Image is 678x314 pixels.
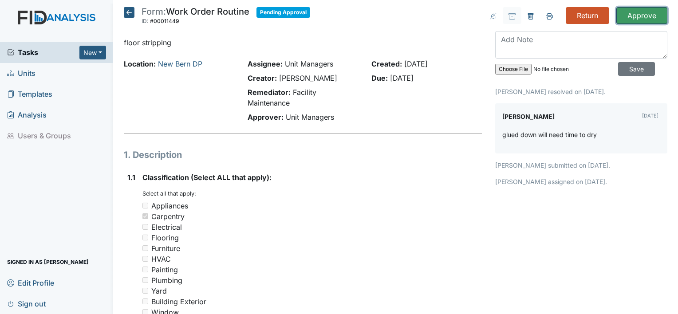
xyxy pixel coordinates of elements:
p: [PERSON_NAME] resolved on [DATE]. [495,87,667,96]
span: [DATE] [390,74,414,82]
span: Analysis [7,108,47,122]
span: Form: [142,6,166,17]
span: Pending Approval [256,7,310,18]
input: Painting [142,267,148,272]
input: Building Exterior [142,298,148,304]
input: Yard [142,288,148,294]
input: HVAC [142,256,148,262]
input: Plumbing [142,277,148,283]
div: Appliances [151,200,188,211]
h1: 1. Description [124,148,482,161]
small: Select all that apply: [142,190,196,197]
input: Flooring [142,235,148,240]
span: Units [7,67,35,80]
span: Sign out [7,297,46,310]
input: Furniture [142,245,148,251]
div: HVAC [151,254,171,264]
small: [DATE] [642,113,658,119]
strong: Location: [124,59,156,68]
span: Templates [7,87,52,101]
input: Appliances [142,203,148,208]
div: Plumbing [151,275,182,286]
p: floor stripping [124,37,482,48]
div: Furniture [151,243,180,254]
strong: Due: [371,74,388,82]
label: [PERSON_NAME] [502,110,555,123]
strong: Creator: [248,74,277,82]
div: Building Exterior [151,296,206,307]
strong: Created: [371,59,402,68]
strong: Assignee: [248,59,283,68]
span: Edit Profile [7,276,54,290]
strong: Approver: [248,113,284,122]
strong: Remediator: [248,88,291,97]
div: Carpentry [151,211,185,222]
a: Tasks [7,47,79,58]
a: New Bern DP [158,59,202,68]
button: New [79,46,106,59]
span: Unit Managers [286,113,334,122]
div: Electrical [151,222,182,232]
label: 1.1 [127,172,135,183]
input: Save [618,62,655,76]
span: ID: [142,18,149,24]
div: Flooring [151,232,179,243]
span: [PERSON_NAME] [279,74,337,82]
span: Classification (Select ALL that apply): [142,173,272,182]
span: Unit Managers [285,59,333,68]
input: Electrical [142,224,148,230]
p: [PERSON_NAME] submitted on [DATE]. [495,161,667,170]
span: Signed in as [PERSON_NAME] [7,255,89,269]
span: [DATE] [404,59,428,68]
div: Painting [151,264,178,275]
input: Carpentry [142,213,148,219]
span: #00011449 [150,18,179,24]
p: glued down will need time to dry [502,130,597,139]
p: [PERSON_NAME] assigned on [DATE]. [495,177,667,186]
input: Return [566,7,609,24]
input: Approve [616,7,667,24]
div: Work Order Routine [142,7,249,27]
div: Yard [151,286,167,296]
